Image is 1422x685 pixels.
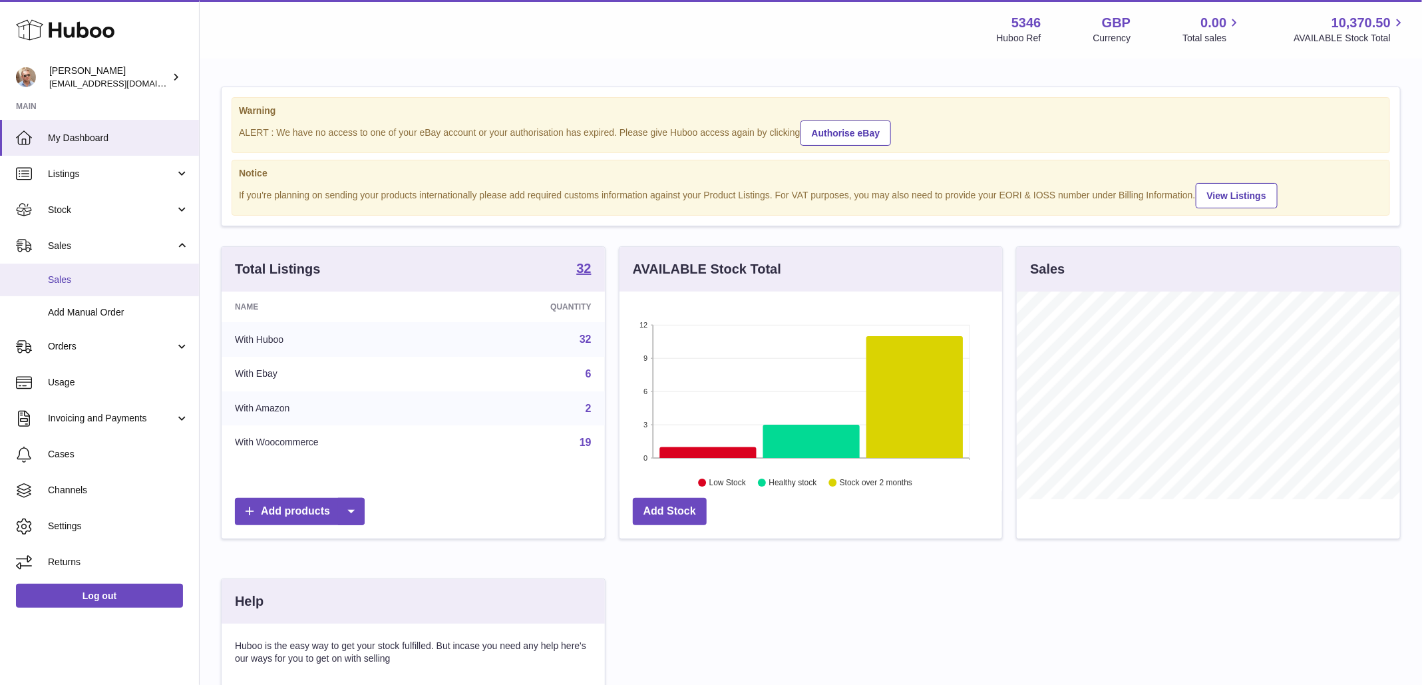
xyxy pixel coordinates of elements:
h3: Help [235,592,264,610]
span: AVAILABLE Stock Total [1294,32,1406,45]
p: Huboo is the easy way to get your stock fulfilled. But incase you need any help here's our ways f... [235,640,592,665]
text: Low Stock [709,479,747,488]
span: Returns [48,556,189,569]
div: [PERSON_NAME] [49,65,169,90]
div: ALERT : We have no access to one of your eBay account or your authorisation has expired. Please g... [239,118,1383,146]
strong: Notice [239,167,1383,180]
span: Usage [48,376,189,389]
span: Orders [48,340,175,353]
span: [EMAIL_ADDRESS][DOMAIN_NAME] [49,78,196,89]
text: 9 [643,354,647,362]
span: Sales [48,240,175,252]
text: Stock over 2 months [840,479,912,488]
h3: Sales [1030,260,1065,278]
span: Settings [48,520,189,533]
a: 0.00 Total sales [1182,14,1242,45]
td: With Huboo [222,322,459,357]
div: Currency [1093,32,1131,45]
h3: Total Listings [235,260,321,278]
text: 6 [643,387,647,395]
span: 10,370.50 [1332,14,1391,32]
div: Huboo Ref [997,32,1041,45]
h3: AVAILABLE Stock Total [633,260,781,278]
a: Add Stock [633,498,707,525]
span: Add Manual Order [48,306,189,319]
span: 0.00 [1201,14,1227,32]
img: support@radoneltd.co.uk [16,67,36,87]
text: 3 [643,421,647,429]
span: My Dashboard [48,132,189,144]
strong: 32 [576,262,591,275]
text: 0 [643,454,647,462]
strong: GBP [1102,14,1131,32]
a: View Listings [1196,183,1278,208]
span: Sales [48,274,189,286]
td: With Amazon [222,391,459,426]
div: If you're planning on sending your products internationally please add required customs informati... [239,181,1383,208]
span: Invoicing and Payments [48,412,175,425]
td: With Ebay [222,357,459,391]
span: Cases [48,448,189,461]
a: Authorise eBay [800,120,892,146]
a: 10,370.50 AVAILABLE Stock Total [1294,14,1406,45]
a: 32 [580,334,592,345]
span: Listings [48,168,175,180]
span: Stock [48,204,175,216]
text: Healthy stock [769,479,817,488]
th: Quantity [459,292,604,322]
span: Channels [48,484,189,497]
span: Total sales [1182,32,1242,45]
strong: 5346 [1011,14,1041,32]
text: 12 [639,321,647,329]
strong: Warning [239,105,1383,117]
a: 32 [576,262,591,278]
a: Log out [16,584,183,608]
th: Name [222,292,459,322]
a: Add products [235,498,365,525]
a: 6 [586,368,592,379]
a: 2 [586,403,592,414]
td: With Woocommerce [222,425,459,460]
a: 19 [580,437,592,448]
